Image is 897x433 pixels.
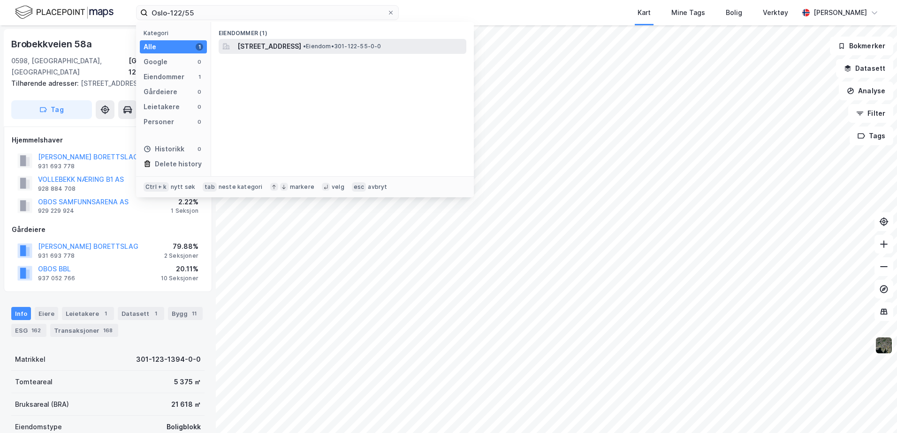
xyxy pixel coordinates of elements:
input: Søk på adresse, matrikkel, gårdeiere, leietakere eller personer [148,6,387,20]
div: Gårdeiere [12,224,204,235]
div: Eiere [35,307,58,320]
button: Datasett [836,59,893,78]
div: Delete history [155,158,202,170]
div: Kategori [144,30,207,37]
div: 931 693 778 [38,252,75,260]
div: [GEOGRAPHIC_DATA], 123/1394 [129,55,205,78]
div: Alle [144,41,156,52]
div: ESG [11,324,46,337]
div: 0 [196,58,203,66]
button: Analyse [839,82,893,100]
div: Info [11,307,31,320]
button: Filter [848,104,893,123]
div: 20.11% [161,263,198,275]
span: • [303,43,306,50]
button: Tags [850,127,893,145]
div: tab [203,182,217,192]
div: velg [332,183,344,191]
div: 162 [30,326,43,335]
div: 2 Seksjoner [164,252,198,260]
div: Brobekkveien 58a [11,37,94,52]
div: 5 375 ㎡ [174,376,201,388]
div: Bolig [726,7,742,18]
div: 2.22% [171,196,198,208]
div: Boligblokk [167,421,201,433]
div: Eiendommer (1) [211,22,474,39]
div: 1 [101,309,110,318]
div: 79.88% [164,241,198,252]
div: Leietakere [144,101,180,112]
div: Kart [638,7,651,18]
div: Transaksjoner [50,324,118,337]
div: 11 [190,309,199,318]
div: 1 [196,73,203,81]
div: markere [290,183,314,191]
div: 1 [196,43,203,51]
div: 928 884 708 [38,185,76,193]
div: Bruksareal (BRA) [15,399,69,410]
div: 0 [196,88,203,96]
div: Verktøy [763,7,788,18]
div: 937 052 766 [38,275,75,282]
div: avbryt [368,183,387,191]
button: Tag [11,100,92,119]
div: [PERSON_NAME] [813,7,867,18]
div: 1 Seksjon [171,207,198,215]
div: 21 618 ㎡ [171,399,201,410]
div: 0 [196,103,203,111]
div: Tomteareal [15,376,53,388]
div: Personer [144,116,174,127]
div: Eiendommer [144,71,184,82]
iframe: Chat Widget [850,388,897,433]
div: 0 [196,145,203,153]
div: 931 693 778 [38,163,75,170]
div: [STREET_ADDRESS] [11,78,197,89]
div: 1 [151,309,160,318]
img: logo.f888ab2527a4732fd821a326f86c7f29.svg [15,4,114,21]
span: Eiendom • 301-122-55-0-0 [303,43,381,50]
img: 9k= [875,336,893,354]
div: Hjemmelshaver [12,134,204,146]
div: nytt søk [171,183,196,191]
div: 301-123-1394-0-0 [136,354,201,365]
div: Eiendomstype [15,421,62,433]
div: 10 Seksjoner [161,275,198,282]
div: 929 229 924 [38,207,74,215]
div: 0598, [GEOGRAPHIC_DATA], [GEOGRAPHIC_DATA] [11,55,129,78]
div: esc [352,182,366,192]
div: Matrikkel [15,354,46,365]
div: Datasett [118,307,164,320]
div: 0 [196,118,203,126]
span: Tilhørende adresser: [11,79,81,87]
div: Bygg [168,307,203,320]
div: Google [144,56,167,67]
div: Ctrl + k [144,182,169,192]
div: Gårdeiere [144,86,177,97]
button: Bokmerker [830,37,893,55]
div: Kontrollprogram for chat [850,388,897,433]
span: [STREET_ADDRESS] [237,41,301,52]
div: Historikk [144,143,184,155]
div: Mine Tags [671,7,705,18]
div: neste kategori [219,183,263,191]
div: 168 [101,326,114,335]
div: Leietakere [62,307,114,320]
